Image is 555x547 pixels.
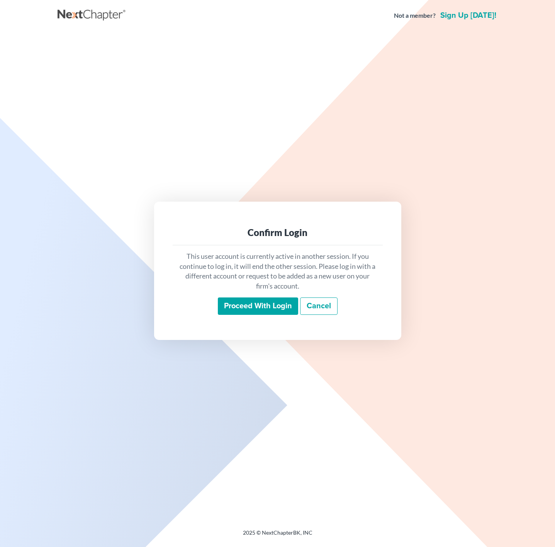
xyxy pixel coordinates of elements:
a: Sign up [DATE]! [439,12,498,19]
div: 2025 © NextChapterBK, INC [58,529,498,543]
strong: Not a member? [394,11,436,20]
input: Proceed with login [218,297,298,315]
a: Cancel [300,297,338,315]
div: Confirm Login [179,226,377,239]
p: This user account is currently active in another session. If you continue to log in, it will end ... [179,251,377,291]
